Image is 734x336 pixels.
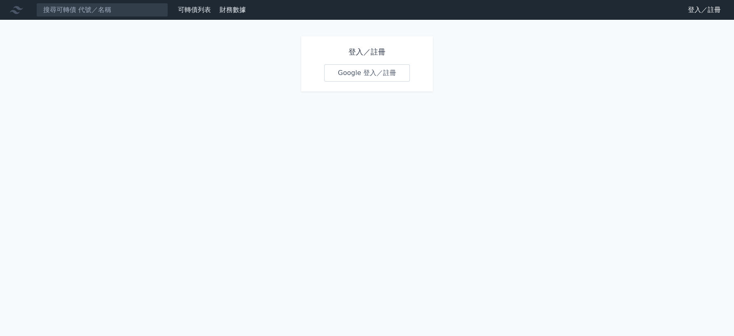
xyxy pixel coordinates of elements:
a: Google 登入／註冊 [324,64,410,82]
a: 可轉債列表 [178,6,211,14]
h1: 登入／註冊 [324,46,410,58]
a: 登入／註冊 [681,3,727,16]
a: 財務數據 [220,6,246,14]
input: 搜尋可轉債 代號／名稱 [36,3,168,17]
